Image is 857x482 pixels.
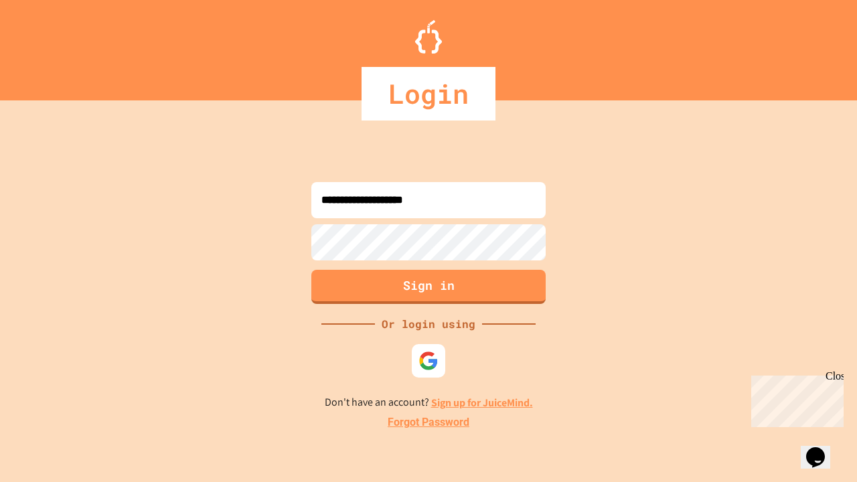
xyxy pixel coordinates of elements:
a: Sign up for JuiceMind. [431,396,533,410]
iframe: chat widget [746,370,844,427]
img: google-icon.svg [418,351,439,371]
button: Sign in [311,270,546,304]
iframe: chat widget [801,428,844,469]
a: Forgot Password [388,414,469,430]
img: Logo.svg [415,20,442,54]
p: Don't have an account? [325,394,533,411]
div: Or login using [375,316,482,332]
div: Chat with us now!Close [5,5,92,85]
div: Login [362,67,495,120]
